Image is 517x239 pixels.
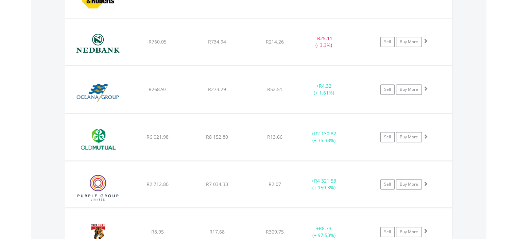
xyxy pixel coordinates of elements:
[266,38,284,45] span: R214.26
[69,27,127,64] img: EQU.ZA.NED.png
[69,122,127,159] img: EQU.ZA.OMU.png
[396,84,422,95] a: Buy More
[396,132,422,142] a: Buy More
[208,86,226,92] span: R273.29
[319,83,331,89] span: R4.32
[380,132,395,142] a: Sell
[147,181,169,187] span: R2 712.80
[69,170,127,206] img: EQU.ZA.PPE.png
[149,38,167,45] span: R760.05
[396,179,422,189] a: Buy More
[317,35,332,41] span: R25.11
[267,86,282,92] span: R52.51
[314,130,336,137] span: R2 130.82
[380,84,395,95] a: Sell
[149,86,167,92] span: R268.97
[396,227,422,237] a: Buy More
[380,179,395,189] a: Sell
[209,228,225,235] span: R17.68
[298,177,350,191] div: + (+ 159.3%)
[151,228,164,235] span: R8.95
[206,181,228,187] span: R7 034.33
[380,37,395,47] a: Sell
[298,130,350,144] div: + (+ 35.38%)
[298,35,350,49] div: - (- 3.3%)
[147,134,169,140] span: R6 021.98
[206,134,228,140] span: R8 152.80
[208,38,226,45] span: R734.94
[298,225,350,239] div: + (+ 97.53%)
[267,134,282,140] span: R13.66
[269,181,281,187] span: R2.07
[69,74,127,111] img: EQU.ZA.OCE.png
[396,37,422,47] a: Buy More
[314,177,336,184] span: R4 321.53
[319,225,331,232] span: R8.73
[380,227,395,237] a: Sell
[266,228,284,235] span: R309.75
[298,83,350,96] div: + (+ 1.61%)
